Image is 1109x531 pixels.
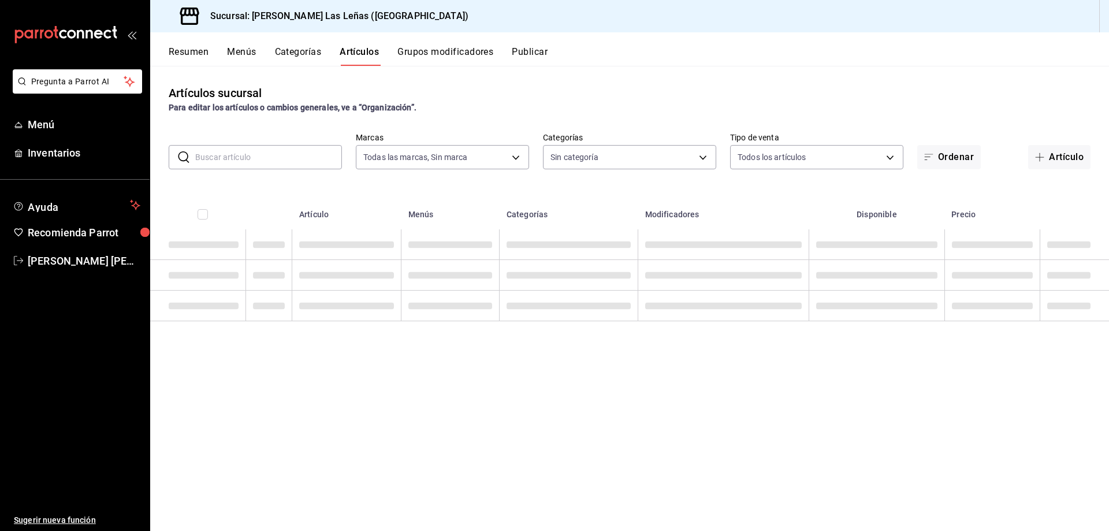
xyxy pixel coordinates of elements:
label: Marcas [356,133,529,142]
h3: Sucursal: [PERSON_NAME] Las Leñas ([GEOGRAPHIC_DATA]) [201,9,468,23]
button: Resumen [169,46,209,66]
span: Recomienda Parrot [28,225,140,240]
button: Grupos modificadores [397,46,493,66]
button: Artículos [340,46,379,66]
span: Pregunta a Parrot AI [31,76,124,88]
span: Sugerir nueva función [14,514,140,526]
span: Ayuda [28,198,125,212]
span: [PERSON_NAME] [PERSON_NAME] [28,253,140,269]
th: Artículo [292,192,401,229]
button: Ordenar [917,145,981,169]
th: Disponible [809,192,945,229]
button: Menús [227,46,256,66]
span: Inventarios [28,145,140,161]
a: Pregunta a Parrot AI [8,84,142,96]
span: Todas las marcas, Sin marca [363,151,468,163]
th: Modificadores [638,192,809,229]
div: Artículos sucursal [169,84,262,102]
button: open_drawer_menu [127,30,136,39]
button: Categorías [275,46,322,66]
label: Tipo de venta [730,133,903,142]
th: Categorías [500,192,638,229]
th: Precio [944,192,1040,229]
th: Menús [401,192,500,229]
input: Buscar artículo [195,146,342,169]
button: Artículo [1028,145,1091,169]
strong: Para editar los artículos o cambios generales, ve a “Organización”. [169,103,416,112]
span: Sin categoría [550,151,598,163]
label: Categorías [543,133,716,142]
button: Publicar [512,46,548,66]
span: Menú [28,117,140,132]
button: Pregunta a Parrot AI [13,69,142,94]
div: navigation tabs [169,46,1109,66]
span: Todos los artículos [738,151,806,163]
